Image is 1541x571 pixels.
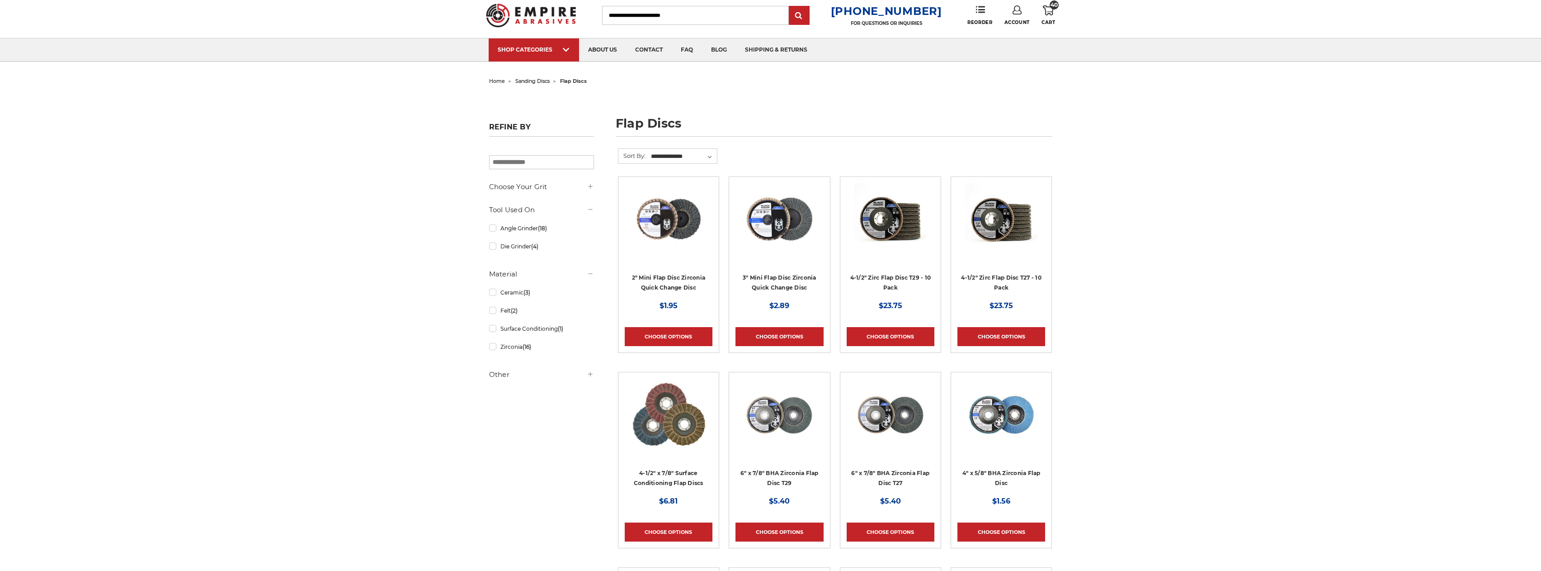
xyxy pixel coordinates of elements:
[831,20,942,26] p: FOR QUESTIONS OR INQUIRIES
[735,183,823,271] a: BHA 3" Quick Change 60 Grit Flap Disc for Fine Grinding and Finishing
[740,470,819,487] a: 6" x 7/8" BHA Zirconia Flap Disc T29
[990,301,1013,310] span: $23.75
[769,497,790,505] span: $5.40
[702,38,736,62] a: blog
[961,274,1041,291] a: 4-1/2" Zirc Flap Disc T27 - 10 Pack
[489,123,594,137] h5: Refine by
[879,301,902,310] span: $23.75
[631,379,706,451] img: Scotch brite flap discs
[618,149,646,162] label: Sort By:
[523,289,530,296] span: (3)
[625,379,712,466] a: Scotch brite flap discs
[967,5,992,25] a: Reorder
[967,19,992,25] span: Reorder
[489,181,594,192] h5: Choose Your Grit
[489,285,594,300] a: Ceramic
[626,38,672,62] a: contact
[851,470,929,487] a: 6" x 7/8" BHA Zirconia Flap Disc T27
[1004,19,1030,25] span: Account
[538,225,547,232] span: (18)
[957,379,1045,466] a: 4-inch BHA Zirconia flap disc with 40 grit designed for aggressive metal sanding and grinding
[847,327,934,346] a: Choose Options
[616,117,1052,137] h1: flap discs
[632,274,706,291] a: 2" Mini Flap Disc Zirconia Quick Change Disc
[847,379,934,466] a: Coarse 36 grit BHA Zirconia flap disc, 6-inch, flat T27 for aggressive material removal
[489,269,594,280] h5: Material
[962,470,1041,487] a: 4" x 5/8" BHA Zirconia Flap Disc
[489,303,594,319] a: Felt
[965,379,1037,451] img: 4-inch BHA Zirconia flap disc with 40 grit designed for aggressive metal sanding and grinding
[854,379,927,451] img: Coarse 36 grit BHA Zirconia flap disc, 6-inch, flat T27 for aggressive material removal
[625,523,712,542] a: Choose Options
[790,7,808,25] input: Submit
[558,325,563,332] span: (1)
[489,238,594,254] a: Die Grinder
[957,327,1045,346] a: Choose Options
[489,369,594,380] h5: Other
[632,183,705,256] img: Black Hawk Abrasives 2-inch Zirconia Flap Disc with 60 Grit Zirconia for Smooth Finishing
[735,523,823,542] a: Choose Options
[769,301,789,310] span: $2.89
[992,497,1010,505] span: $1.56
[625,327,712,346] a: Choose Options
[743,183,815,256] img: BHA 3" Quick Change 60 Grit Flap Disc for Fine Grinding and Finishing
[735,327,823,346] a: Choose Options
[523,343,531,350] span: (16)
[880,497,901,505] span: $5.40
[735,379,823,466] a: Black Hawk 6 inch T29 coarse flap discs, 36 grit for efficient material removal
[660,301,678,310] span: $1.95
[1041,5,1055,25] a: 40 Cart
[743,274,816,291] a: 3" Mini Flap Disc Zirconia Quick Change Disc
[847,523,934,542] a: Choose Options
[489,220,594,236] a: Angle Grinder
[957,523,1045,542] a: Choose Options
[847,183,934,271] a: 4.5" Black Hawk Zirconia Flap Disc 10 Pack
[1041,19,1055,25] span: Cart
[743,379,815,451] img: Black Hawk 6 inch T29 coarse flap discs, 36 grit for efficient material removal
[579,38,626,62] a: about us
[531,243,538,250] span: (4)
[659,497,678,505] span: $6.81
[850,274,931,291] a: 4-1/2" Zirc Flap Disc T29 - 10 Pack
[625,183,712,271] a: Black Hawk Abrasives 2-inch Zirconia Flap Disc with 60 Grit Zirconia for Smooth Finishing
[854,183,927,256] img: 4.5" Black Hawk Zirconia Flap Disc 10 Pack
[489,205,594,215] h5: Tool Used On
[831,5,942,18] a: [PHONE_NUMBER]
[498,46,570,53] div: SHOP CATEGORIES
[650,150,717,163] select: Sort By:
[511,307,518,314] span: (2)
[957,183,1045,271] a: Black Hawk 4-1/2" x 7/8" Flap Disc Type 27 - 10 Pack
[515,78,550,84] a: sanding discs
[634,470,703,487] a: 4-1/2" x 7/8" Surface Conditioning Flap Discs
[489,339,594,355] a: Zirconia
[965,183,1037,256] img: Black Hawk 4-1/2" x 7/8" Flap Disc Type 27 - 10 Pack
[736,38,816,62] a: shipping & returns
[489,321,594,337] a: Surface Conditioning
[560,78,587,84] span: flap discs
[672,38,702,62] a: faq
[489,78,505,84] a: home
[1050,0,1059,10] span: 40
